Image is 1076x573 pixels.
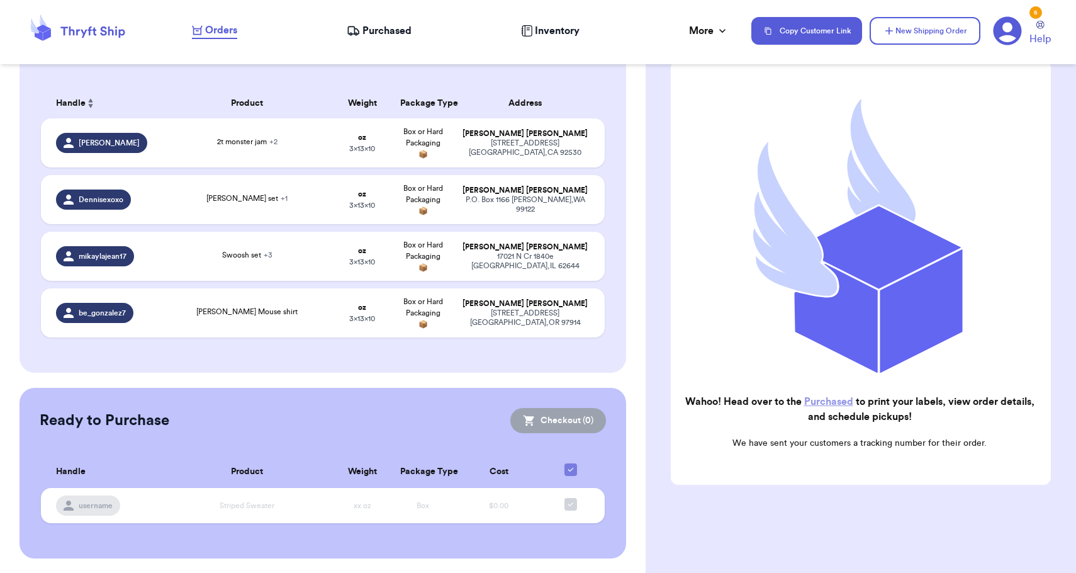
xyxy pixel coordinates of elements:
[403,184,443,215] span: Box or Hard Packaging 📦
[349,201,375,209] span: 3 x 13 x 10
[269,138,277,145] span: + 2
[461,139,590,157] div: [STREET_ADDRESS] [GEOGRAPHIC_DATA] , CA 92530
[403,241,443,271] span: Box or Hard Packaging 📦
[461,242,590,252] div: [PERSON_NAME] [PERSON_NAME]
[264,251,272,259] span: + 3
[681,437,1038,450] p: We have sent your customers a tracking number for their order.
[461,299,590,309] div: [PERSON_NAME] [PERSON_NAME]
[393,456,453,488] th: Package Type
[403,298,443,328] span: Box or Hard Packaging 📦
[56,465,86,479] span: Handle
[79,501,113,511] span: username
[79,138,140,148] span: [PERSON_NAME]
[79,195,123,205] span: Dennisexoxo
[489,502,508,509] span: $0.00
[461,309,590,327] div: [STREET_ADDRESS] [GEOGRAPHIC_DATA] , OR 97914
[358,247,366,254] strong: oz
[205,23,237,38] span: Orders
[349,145,375,152] span: 3 x 13 x 10
[453,456,544,488] th: Cost
[417,502,429,509] span: Box
[40,411,169,431] h2: Ready to Purchase
[461,195,590,214] div: P.O. Box 1166 [PERSON_NAME] , WA 99122
[281,195,288,202] span: + 1
[349,315,375,322] span: 3 x 13 x 10
[332,456,392,488] th: Weight
[358,190,366,198] strong: oz
[222,251,272,259] span: Swoosh set
[1029,6,1042,19] div: 5
[993,16,1022,45] a: 5
[86,96,96,111] button: Sort ascending
[347,23,412,38] a: Purchased
[162,88,332,118] th: Product
[393,88,453,118] th: Package Type
[358,133,366,141] strong: oz
[461,129,590,139] div: [PERSON_NAME] [PERSON_NAME]
[403,128,443,158] span: Box or Hard Packaging 📦
[217,138,277,145] span: 2t monster jam
[510,408,606,433] button: Checkout (0)
[521,23,580,38] a: Inventory
[1029,21,1051,47] a: Help
[349,258,375,266] span: 3 x 13 x 10
[751,17,862,45] button: Copy Customer Link
[804,397,853,407] a: Purchased
[79,308,126,318] span: be_gonzalez7
[162,456,332,488] th: Product
[461,252,590,271] div: 17021 N Cr 1840e [GEOGRAPHIC_DATA] , IL 62644
[79,251,126,261] span: mikaylajean17
[461,186,590,195] div: [PERSON_NAME] [PERSON_NAME]
[354,502,371,509] span: xx oz
[196,308,298,315] span: [PERSON_NAME] Mouse shirt
[56,97,86,110] span: Handle
[220,502,274,509] span: Striped Sweater
[358,304,366,311] strong: oz
[453,88,605,118] th: Address
[192,23,237,39] a: Orders
[362,23,412,38] span: Purchased
[206,195,288,202] span: [PERSON_NAME] set
[332,88,392,118] th: Weight
[689,23,729,38] div: More
[535,23,580,38] span: Inventory
[681,394,1038,424] h2: Wahoo! Head over to the to print your labels, view order details, and schedule pickups!
[1029,31,1051,47] span: Help
[870,17,980,45] button: New Shipping Order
